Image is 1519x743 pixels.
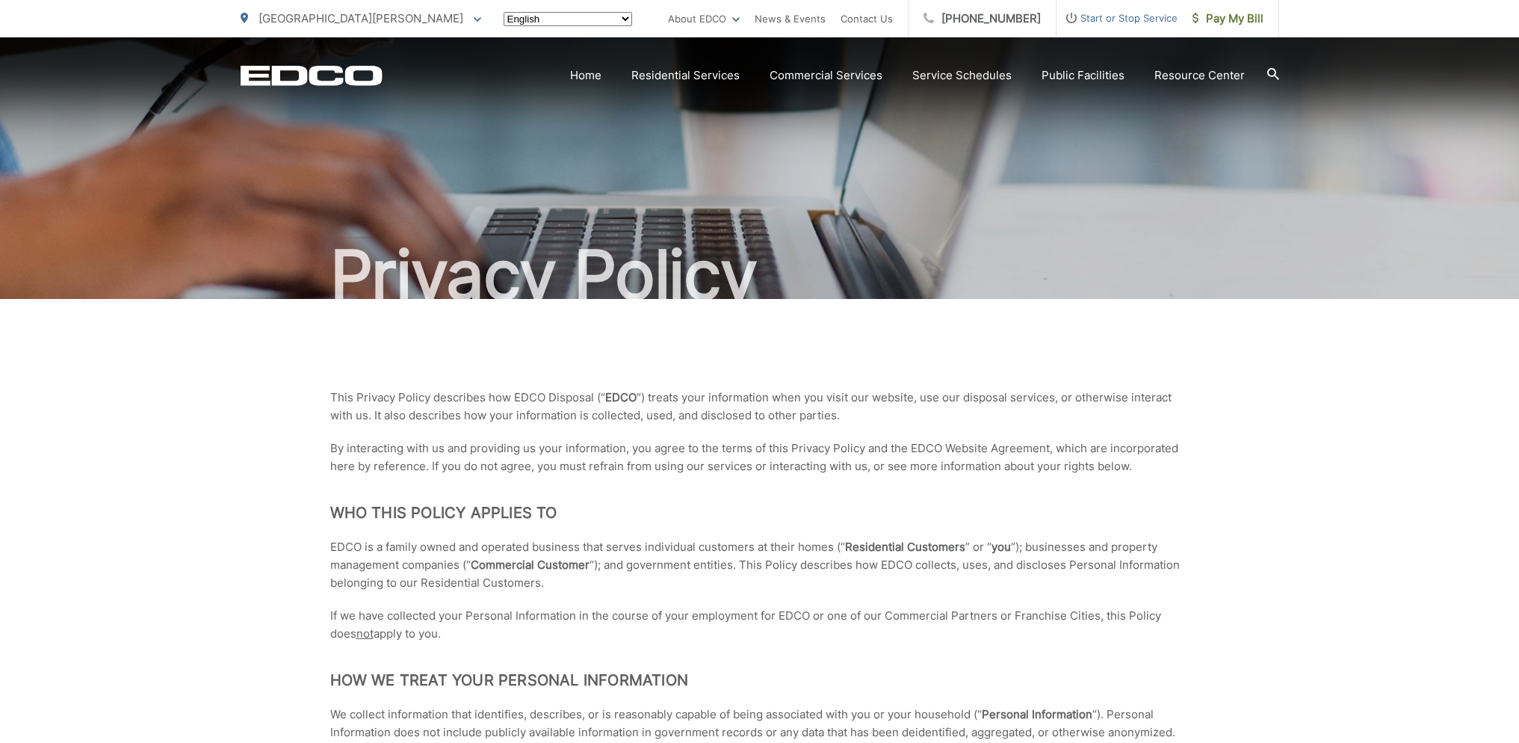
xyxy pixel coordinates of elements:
[1154,67,1245,84] a: Resource Center
[241,238,1279,312] h1: Privacy Policy
[912,67,1012,84] a: Service Schedules
[330,607,1189,643] p: If we have collected your Personal Information in the course of your employment for EDCO or one o...
[755,10,826,28] a: News & Events
[991,540,1011,554] strong: you
[605,390,637,404] strong: EDCO
[982,707,1092,721] strong: Personal Information
[356,626,374,641] span: not
[841,10,893,28] a: Contact Us
[241,65,383,86] a: EDCD logo. Return to the homepage.
[1192,10,1263,28] span: Pay My Bill
[631,67,740,84] a: Residential Services
[330,504,1189,522] h2: Who This Policy Applies To
[330,671,1189,689] h2: How We Treat Your Personal Information
[668,10,740,28] a: About EDCO
[845,540,965,554] strong: Residential Customers
[330,706,1189,742] p: We collect information that identifies, describes, or is reasonably capable of being associated w...
[770,67,882,84] a: Commercial Services
[570,67,601,84] a: Home
[471,558,590,572] strong: Commercial Customer
[504,12,632,26] select: Select a language
[1042,67,1124,84] a: Public Facilities
[330,538,1189,592] p: EDCO is a family owned and operated business that serves individual customers at their homes (“ ”...
[330,440,1189,475] p: By interacting with us and providing us your information, you agree to the terms of this Privacy ...
[330,389,1189,425] p: This Privacy Policy describes how EDCO Disposal (“ “) treats your information when you visit our ...
[259,11,463,25] span: [GEOGRAPHIC_DATA][PERSON_NAME]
